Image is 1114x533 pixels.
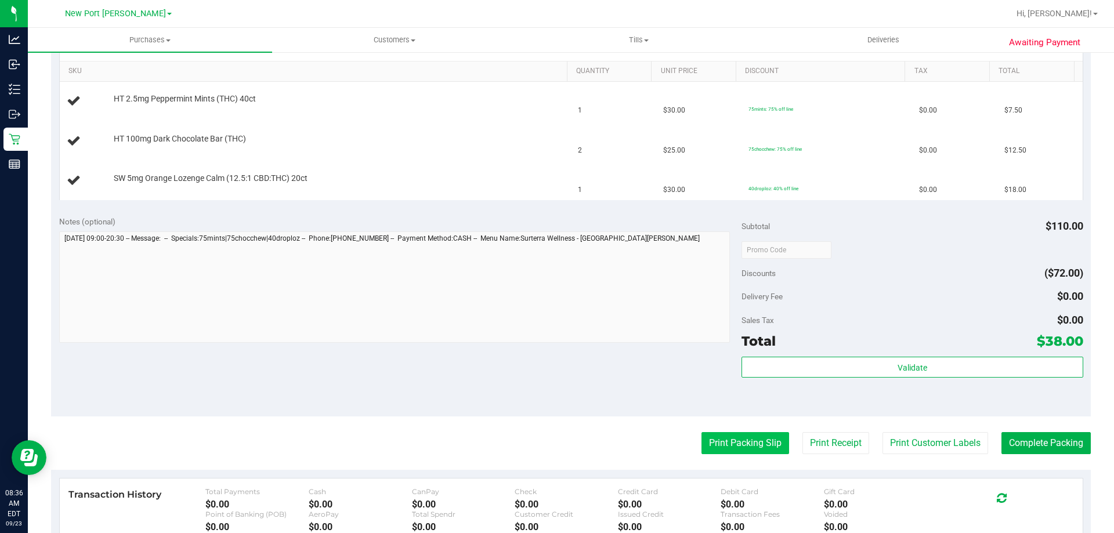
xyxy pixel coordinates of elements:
[309,499,412,510] div: $0.00
[114,93,256,104] span: HT 2.5mg Peppermint Mints (THC) 40ct
[999,67,1069,76] a: Total
[28,35,272,45] span: Purchases
[68,67,562,76] a: SKU
[661,67,732,76] a: Unit Price
[663,145,685,156] span: $25.00
[309,487,412,496] div: Cash
[748,106,793,112] span: 75mints: 75% off line
[742,222,770,231] span: Subtotal
[578,145,582,156] span: 2
[914,67,985,76] a: Tax
[515,499,618,510] div: $0.00
[65,9,166,19] span: New Port [PERSON_NAME]
[9,133,20,145] inline-svg: Retail
[802,432,869,454] button: Print Receipt
[721,499,824,510] div: $0.00
[852,35,915,45] span: Deliveries
[1009,36,1080,49] span: Awaiting Payment
[742,316,774,325] span: Sales Tax
[309,510,412,519] div: AeroPay
[742,241,831,259] input: Promo Code
[742,357,1083,378] button: Validate
[515,510,618,519] div: Customer Credit
[9,108,20,120] inline-svg: Outbound
[618,499,721,510] div: $0.00
[578,105,582,116] span: 1
[618,487,721,496] div: Credit Card
[516,28,761,52] a: Tills
[748,146,802,152] span: 75chocchew: 75% off line
[742,333,776,349] span: Total
[761,28,1006,52] a: Deliveries
[882,432,988,454] button: Print Customer Labels
[1004,105,1022,116] span: $7.50
[1001,432,1091,454] button: Complete Packing
[205,521,309,532] div: $0.00
[1057,290,1083,302] span: $0.00
[59,217,115,226] span: Notes (optional)
[748,186,798,191] span: 40droploz: 40% off line
[742,263,776,284] span: Discounts
[515,487,618,496] div: Check
[721,510,824,519] div: Transaction Fees
[663,105,685,116] span: $30.00
[9,84,20,95] inline-svg: Inventory
[721,487,824,496] div: Debit Card
[701,432,789,454] button: Print Packing Slip
[1004,184,1026,195] span: $18.00
[9,34,20,45] inline-svg: Analytics
[745,67,900,76] a: Discount
[919,105,937,116] span: $0.00
[824,510,927,519] div: Voided
[1004,145,1026,156] span: $12.50
[824,499,927,510] div: $0.00
[412,510,515,519] div: Total Spendr
[898,363,927,372] span: Validate
[9,59,20,70] inline-svg: Inbound
[9,158,20,170] inline-svg: Reports
[1046,220,1083,232] span: $110.00
[1057,314,1083,326] span: $0.00
[824,487,927,496] div: Gift Card
[824,521,927,532] div: $0.00
[663,184,685,195] span: $30.00
[12,440,46,475] iframe: Resource center
[1037,333,1083,349] span: $38.00
[205,487,309,496] div: Total Payments
[273,35,516,45] span: Customers
[28,28,272,52] a: Purchases
[205,499,309,510] div: $0.00
[618,510,721,519] div: Issued Credit
[412,521,515,532] div: $0.00
[309,521,412,532] div: $0.00
[576,67,647,76] a: Quantity
[114,133,246,144] span: HT 100mg Dark Chocolate Bar (THC)
[1044,267,1083,279] span: ($72.00)
[272,28,516,52] a: Customers
[618,521,721,532] div: $0.00
[5,488,23,519] p: 08:36 AM EDT
[515,521,618,532] div: $0.00
[412,487,515,496] div: CanPay
[721,521,824,532] div: $0.00
[742,292,783,301] span: Delivery Fee
[919,184,937,195] span: $0.00
[517,35,760,45] span: Tills
[578,184,582,195] span: 1
[919,145,937,156] span: $0.00
[114,173,308,184] span: SW 5mg Orange Lozenge Calm (12.5:1 CBD:THC) 20ct
[5,519,23,528] p: 09/23
[1017,9,1092,18] span: Hi, [PERSON_NAME]!
[205,510,309,519] div: Point of Banking (POB)
[412,499,515,510] div: $0.00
